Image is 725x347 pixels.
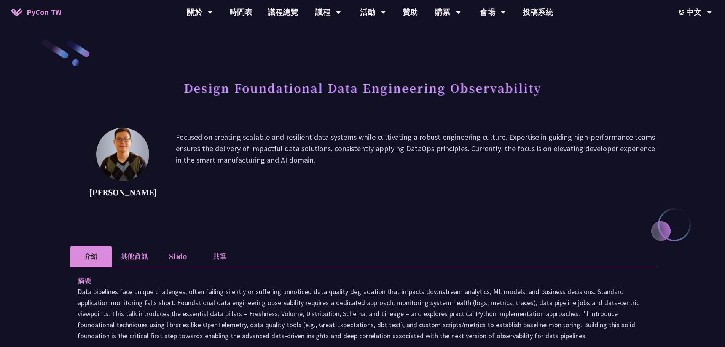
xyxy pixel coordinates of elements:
p: 摘要 [78,275,632,286]
li: Slido [157,246,199,267]
p: Focused on creating scalable and resilient data systems while cultivating a robust engineering cu... [176,131,655,200]
li: 共筆 [199,246,241,267]
li: 介紹 [70,246,112,267]
img: Locale Icon [679,10,686,15]
a: PyCon TW [4,3,69,22]
span: PyCon TW [27,6,61,18]
li: 其他資訊 [112,246,157,267]
p: [PERSON_NAME] [89,187,157,198]
img: Home icon of PyCon TW 2025 [11,8,23,16]
h1: Design Foundational Data Engineering Observability [184,76,542,99]
img: Shuhsi Lin [96,128,149,181]
p: Data pipelines face unique challenges, often failing silently or suffering unnoticed data quality... [78,286,647,341]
